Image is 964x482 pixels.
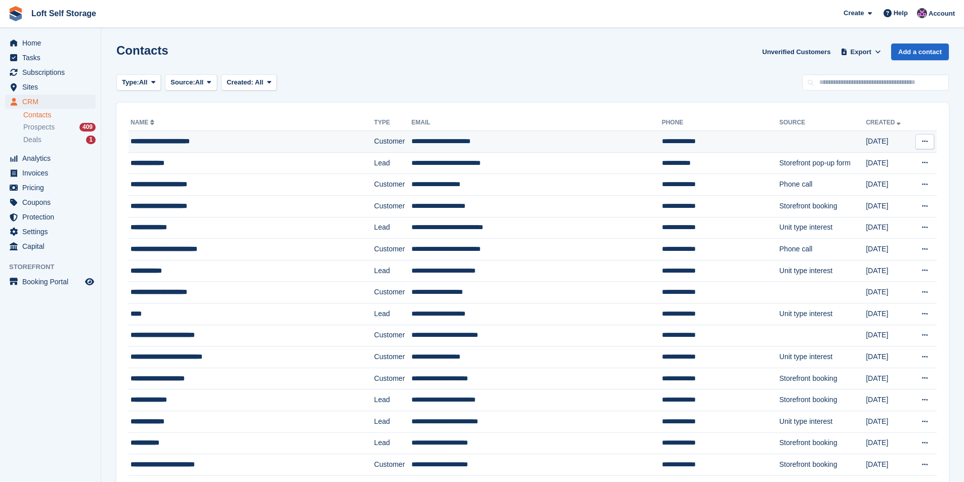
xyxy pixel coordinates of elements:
a: menu [5,51,96,65]
span: Prospects [23,122,55,132]
img: Amy Wright [917,8,927,18]
td: [DATE] [866,346,911,368]
td: [DATE] [866,239,911,260]
a: Contacts [23,110,96,120]
a: Add a contact [891,43,949,60]
td: Lead [374,389,411,411]
span: CRM [22,95,83,109]
button: Created: All [221,74,277,91]
span: Analytics [22,151,83,165]
td: Storefront booking [779,368,866,389]
td: Customer [374,368,411,389]
a: menu [5,95,96,109]
div: 1 [86,136,96,144]
td: Phone call [779,174,866,196]
div: 409 [79,123,96,132]
span: Invoices [22,166,83,180]
th: Type [374,115,411,131]
h1: Contacts [116,43,169,57]
a: menu [5,36,96,50]
a: menu [5,65,96,79]
span: Coupons [22,195,83,209]
a: Deals 1 [23,135,96,145]
span: Export [851,47,871,57]
td: [DATE] [866,411,911,432]
th: Email [411,115,662,131]
a: Prospects 409 [23,122,96,133]
span: Sites [22,80,83,94]
span: Home [22,36,83,50]
a: menu [5,210,96,224]
a: Unverified Customers [758,43,834,60]
td: Lead [374,303,411,325]
span: All [255,78,264,86]
span: Help [894,8,908,18]
a: menu [5,195,96,209]
a: Created [866,119,903,126]
td: [DATE] [866,454,911,476]
td: [DATE] [866,174,911,196]
a: Preview store [83,276,96,288]
a: menu [5,166,96,180]
td: [DATE] [866,325,911,346]
a: menu [5,80,96,94]
td: Customer [374,346,411,368]
th: Phone [662,115,779,131]
a: menu [5,239,96,253]
button: Export [839,43,883,60]
td: Lead [374,260,411,282]
td: Customer [374,239,411,260]
td: Unit type interest [779,217,866,239]
span: Subscriptions [22,65,83,79]
a: menu [5,151,96,165]
span: Pricing [22,181,83,195]
td: [DATE] [866,260,911,282]
button: Source: All [165,74,217,91]
span: Source: [171,77,195,87]
td: Lead [374,432,411,454]
span: Capital [22,239,83,253]
td: [DATE] [866,195,911,217]
span: Deals [23,135,41,145]
a: menu [5,275,96,289]
span: Type: [122,77,139,87]
td: Storefront booking [779,432,866,454]
td: Unit type interest [779,303,866,325]
a: menu [5,225,96,239]
span: Created: [227,78,254,86]
td: [DATE] [866,217,911,239]
span: Settings [22,225,83,239]
td: [DATE] [866,303,911,325]
a: Name [131,119,156,126]
td: Customer [374,174,411,196]
td: Phone call [779,239,866,260]
a: Loft Self Storage [27,5,100,22]
td: Lead [374,217,411,239]
span: Booking Portal [22,275,83,289]
td: Unit type interest [779,411,866,432]
img: stora-icon-8386f47178a22dfd0bd8f6a31ec36ba5ce8667c1dd55bd0f319d3a0aa187defe.svg [8,6,23,21]
td: Storefront booking [779,389,866,411]
td: [DATE] [866,389,911,411]
td: [DATE] [866,368,911,389]
th: Source [779,115,866,131]
td: Customer [374,131,411,153]
td: Customer [374,454,411,476]
td: Customer [374,195,411,217]
span: Protection [22,210,83,224]
td: Storefront booking [779,454,866,476]
td: Customer [374,282,411,303]
button: Type: All [116,74,161,91]
span: All [139,77,148,87]
span: All [195,77,204,87]
td: [DATE] [866,131,911,153]
span: Tasks [22,51,83,65]
td: [DATE] [866,152,911,174]
span: Account [929,9,955,19]
a: menu [5,181,96,195]
td: Customer [374,325,411,346]
span: Create [844,8,864,18]
td: Unit type interest [779,346,866,368]
td: Lead [374,152,411,174]
td: Lead [374,411,411,432]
